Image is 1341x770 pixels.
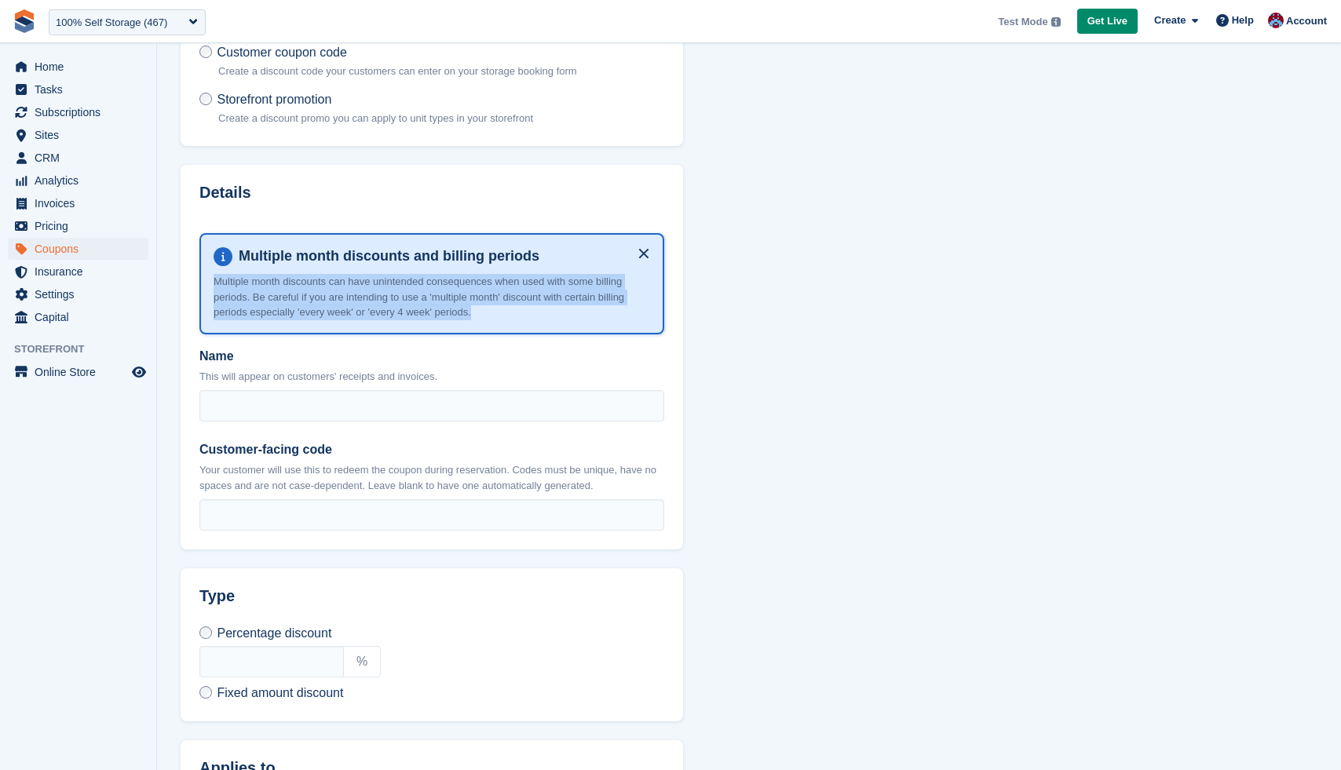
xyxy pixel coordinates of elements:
input: Fixed amount discount [199,686,212,699]
span: Test Mode [998,14,1047,30]
img: David Hughes [1268,13,1284,28]
span: CRM [35,147,129,169]
span: Tasks [35,78,129,100]
a: menu [8,261,148,283]
input: Customer coupon code Create a discount code your customers can enter on your storage booking form [199,46,212,58]
span: Invoices [35,192,129,214]
a: menu [8,215,148,237]
p: Create a discount code your customers can enter on your storage booking form [218,64,577,79]
span: Capital [35,306,129,328]
a: menu [8,147,148,169]
span: Subscriptions [35,101,129,123]
span: Settings [35,283,129,305]
a: menu [8,124,148,146]
span: Percentage discount [217,626,331,640]
a: menu [8,283,148,305]
p: Multiple month discounts can have unintended consequences when used with some billing periods. Be... [214,274,650,320]
span: Pricing [35,215,129,237]
span: Online Store [35,361,129,383]
input: Percentage discount [199,626,212,639]
label: Name [199,347,664,366]
a: menu [8,361,148,383]
h4: Multiple month discounts and billing periods [232,247,650,265]
div: 100% Self Storage (467) [56,15,167,31]
a: menu [8,56,148,78]
span: Customer coupon code [217,46,346,59]
span: Sites [35,124,129,146]
a: menu [8,78,148,100]
a: Preview store [130,363,148,381]
span: Insurance [35,261,129,283]
p: Create a discount promo you can apply to unit types in your storefront [218,111,533,126]
a: menu [8,101,148,123]
span: Create [1154,13,1186,28]
a: menu [8,238,148,260]
h2: Type [199,587,664,605]
a: menu [8,192,148,214]
input: Storefront promotion Create a discount promo you can apply to unit types in your storefront [199,93,212,105]
img: stora-icon-8386f47178a22dfd0bd8f6a31ec36ba5ce8667c1dd55bd0f319d3a0aa187defe.svg [13,9,36,33]
h2: Details [199,184,664,202]
span: Get Live [1087,13,1127,29]
a: menu [8,306,148,328]
span: Help [1232,13,1254,28]
span: Fixed amount discount [217,686,343,699]
p: This will appear on customers' receipts and invoices. [199,369,664,385]
span: Storefront promotion [217,93,331,106]
label: Customer-facing code [199,440,664,459]
a: menu [8,170,148,192]
img: icon-info-grey-7440780725fd019a000dd9b08b2336e03edf1995a4989e88bcd33f0948082b44.svg [1051,17,1061,27]
span: Home [35,56,129,78]
span: Account [1286,13,1327,29]
span: Storefront [14,341,156,357]
span: Analytics [35,170,129,192]
p: Your customer will use this to redeem the coupon during reservation. Codes must be unique, have n... [199,462,664,493]
a: Get Live [1077,9,1138,35]
span: Coupons [35,238,129,260]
